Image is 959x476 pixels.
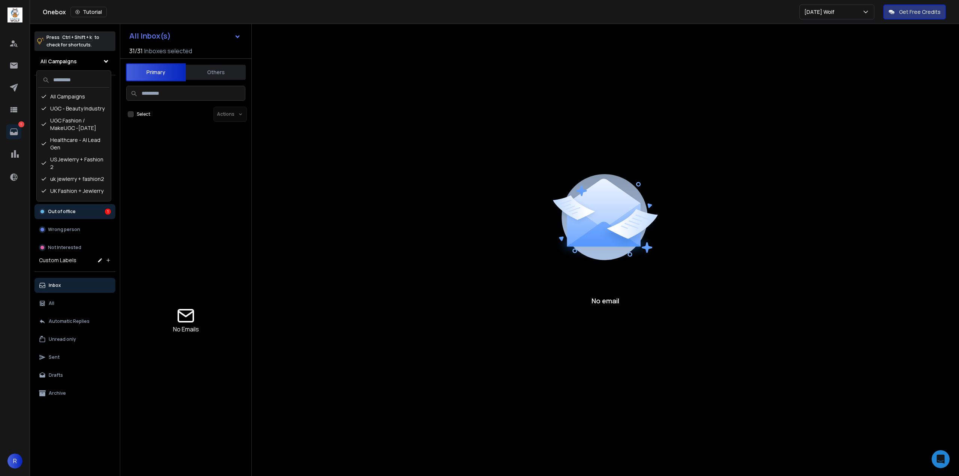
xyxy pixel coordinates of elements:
p: Drafts [49,372,63,378]
div: 1 [105,209,111,215]
p: Not Interested [48,245,81,251]
img: logo [7,7,22,22]
p: 1 [18,121,24,127]
p: Unread only [49,336,76,342]
button: Others [186,64,246,81]
span: R [7,454,22,469]
p: All [49,300,54,306]
div: UK Fashion + Jewlerry [38,185,109,197]
div: US Jewlerry + Fashion 2 [38,154,109,173]
span: Ctrl + Shift + k [61,33,93,42]
p: Press to check for shortcuts. [46,34,99,49]
p: Automatic Replies [49,318,90,324]
button: Primary [126,63,186,81]
h3: Filters [34,81,115,92]
span: 31 / 31 [129,46,143,55]
p: Wrong person [48,227,80,233]
div: UGC Fashion / MakeUGC -[DATE] [38,115,109,134]
h1: All Inbox(s) [129,32,171,40]
p: Inbox [49,282,61,288]
button: Tutorial [70,7,107,17]
p: No Emails [173,325,199,334]
p: Out of office [48,209,76,215]
div: uk jewlerry + fashion2 [38,173,109,185]
p: No email [592,295,619,306]
div: Onebox [43,7,799,17]
p: Sent [49,354,60,360]
h3: Custom Labels [39,257,76,264]
label: Select [137,111,150,117]
h1: All Campaigns [40,58,77,65]
div: All Campaigns [38,91,109,103]
p: Archive [49,390,66,396]
p: [DATE] Wolf [804,8,837,16]
div: Healthcare - AI Lead Gen [38,134,109,154]
div: US Jewlerry + Fashion [38,197,109,209]
p: Get Free Credits [899,8,941,16]
div: UGC - Beauty Industry [38,103,109,115]
h3: Inboxes selected [144,46,192,55]
div: Open Intercom Messenger [932,450,950,468]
